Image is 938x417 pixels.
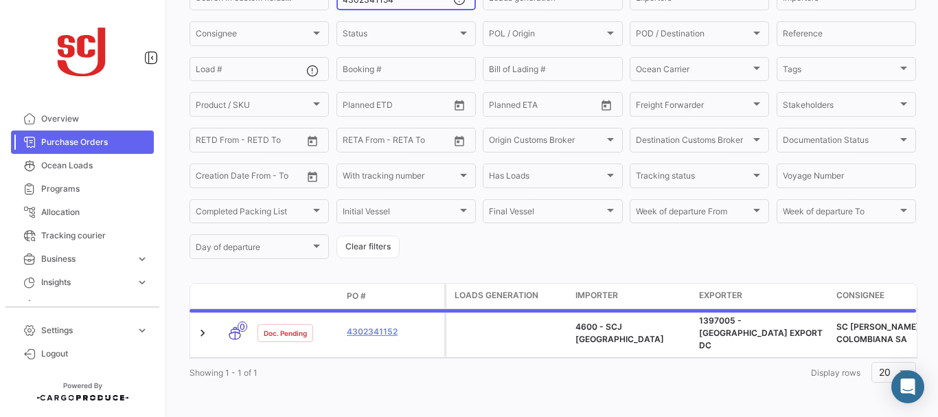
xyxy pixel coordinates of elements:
[264,328,307,339] span: Doc. Pending
[41,253,130,265] span: Business
[11,294,154,317] a: Carbon Footprint
[196,245,310,254] span: Day of departure
[11,177,154,201] a: Programs
[343,31,457,41] span: Status
[489,137,604,147] span: Origin Customs Broker
[489,31,604,41] span: POL / Origin
[371,137,422,147] input: To
[575,322,664,344] span: 4600 - SCJ Colombia
[341,284,444,308] datatable-header-cell: PO #
[489,173,604,183] span: Has Loads
[636,31,751,41] span: POD / Destination
[11,154,154,177] a: Ocean Loads
[636,67,751,76] span: Ocean Carrier
[694,284,831,308] datatable-header-cell: Exporter
[136,253,148,265] span: expand_more
[518,102,569,111] input: To
[811,368,860,378] span: Display rows
[347,290,366,302] span: PO #
[699,315,823,350] span: 1397005 - TOLUCA EXPORT DC
[41,159,148,172] span: Ocean Loads
[196,173,215,183] input: From
[891,370,924,403] div: Abrir Intercom Messenger
[343,102,362,111] input: From
[636,102,751,111] span: Freight Forwarder
[225,173,275,183] input: To
[41,136,148,148] span: Purchase Orders
[783,137,897,147] span: Documentation Status
[570,284,694,308] datatable-header-cell: Importer
[136,276,148,289] span: expand_more
[636,137,751,147] span: Destination Customs Broker
[449,131,470,151] button: Open calendar
[41,183,148,195] span: Programs
[371,102,422,111] input: To
[190,368,258,378] span: Showing 1 - 1 of 1
[449,95,470,115] button: Open calendar
[879,366,891,378] span: 20
[136,324,148,337] span: expand_more
[343,173,457,183] span: With tracking number
[336,236,400,258] button: Clear filters
[11,107,154,131] a: Overview
[489,209,604,218] span: Final Vessel
[446,284,570,308] datatable-header-cell: Loads generation
[11,131,154,154] a: Purchase Orders
[196,326,209,340] a: Expand/Collapse Row
[636,209,751,218] span: Week of departure From
[41,229,148,242] span: Tracking courier
[252,291,341,302] datatable-header-cell: Doc. Status
[489,102,508,111] input: From
[11,201,154,224] a: Allocation
[41,113,148,125] span: Overview
[196,102,310,111] span: Product / SKU
[41,206,148,218] span: Allocation
[347,326,439,338] a: 4302341152
[783,102,897,111] span: Stakeholders
[48,16,117,85] img: scj_logo1.svg
[41,348,148,360] span: Logout
[238,322,247,332] span: 0
[302,166,323,187] button: Open calendar
[196,137,215,147] input: From
[699,289,742,302] span: Exporter
[343,209,457,218] span: Initial Vessel
[455,289,538,302] span: Loads generation
[343,137,362,147] input: From
[41,324,130,337] span: Settings
[636,173,751,183] span: Tracking status
[218,291,252,302] datatable-header-cell: Transport mode
[196,31,310,41] span: Consignee
[225,137,275,147] input: To
[596,95,617,115] button: Open calendar
[302,131,323,151] button: Open calendar
[196,209,310,218] span: Completed Packing List
[11,224,154,247] a: Tracking courier
[783,209,897,218] span: Week of departure To
[41,300,148,312] span: Carbon Footprint
[41,276,130,289] span: Insights
[836,289,884,302] span: Consignee
[783,67,897,76] span: Tags
[575,289,618,302] span: Importer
